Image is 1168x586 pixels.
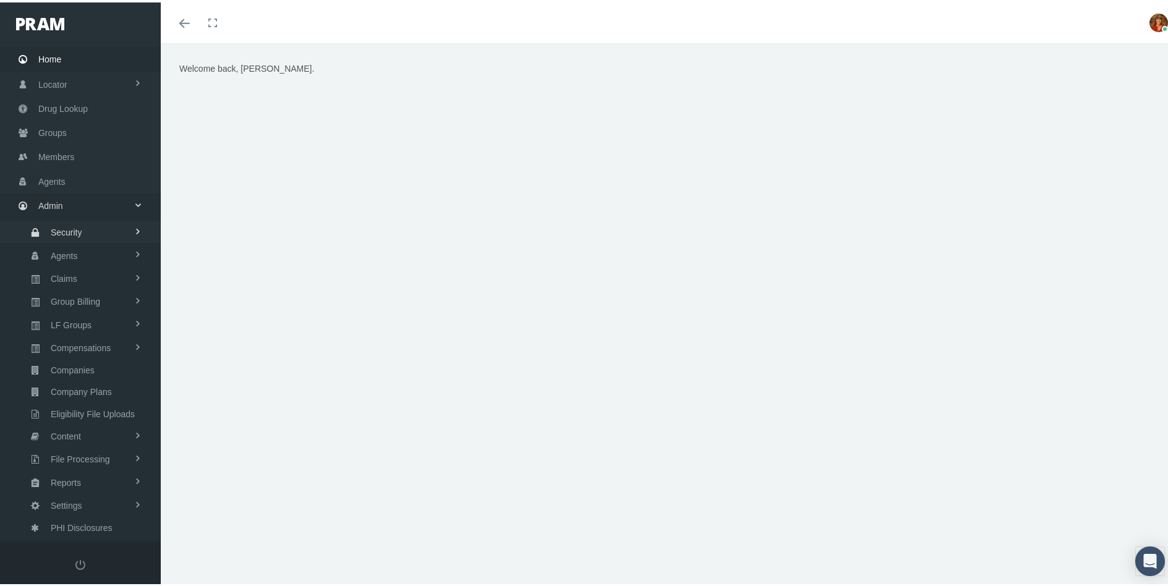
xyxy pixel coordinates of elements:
[51,379,112,400] span: Company Plans
[51,515,113,536] span: PHI Disclosures
[51,423,81,444] span: Content
[51,493,82,514] span: Settings
[1135,544,1165,574] div: Open Intercom Messenger
[1149,11,1168,30] img: S_Profile_Picture_5386.jpg
[51,219,82,240] span: Security
[51,401,135,422] span: Eligibility File Uploads
[38,143,74,166] span: Members
[38,95,88,118] span: Drug Lookup
[38,119,67,142] span: Groups
[51,312,92,333] span: LF Groups
[38,192,63,215] span: Admin
[51,446,110,467] span: File Processing
[16,15,64,28] img: PRAM_20_x_78.png
[51,289,100,310] span: Group Billing
[51,266,77,287] span: Claims
[38,168,66,191] span: Agents
[51,470,81,491] span: Reports
[51,335,111,356] span: Compensations
[38,70,67,94] span: Locator
[51,357,95,378] span: Companies
[38,45,61,69] span: Home
[179,61,314,71] span: Welcome back, [PERSON_NAME].
[51,243,78,264] span: Agents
